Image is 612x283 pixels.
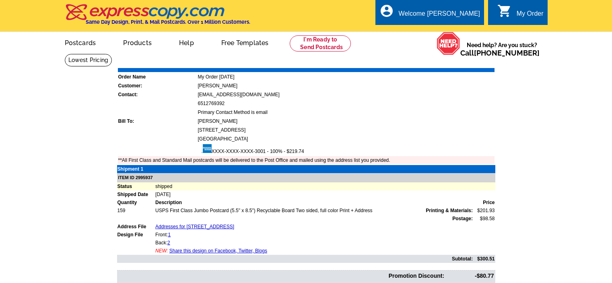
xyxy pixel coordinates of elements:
td: $98.58 [473,215,495,223]
div: My Order [517,10,544,21]
td: Order Name [118,73,197,81]
i: account_circle [379,4,394,18]
td: shipped [155,182,495,190]
td: 159 [117,207,155,215]
td: Subtotal: [117,255,473,263]
td: Status [117,182,155,190]
td: Design File [117,231,155,239]
td: Price [473,198,495,207]
td: Quantity [117,198,155,207]
td: My Order [DATE] [198,73,495,81]
td: [EMAIL_ADDRESS][DOMAIN_NAME] [198,91,495,99]
a: Help [166,33,207,52]
div: Welcome [PERSON_NAME] [399,10,480,21]
strong: Postage: [452,216,473,221]
td: [STREET_ADDRESS] [198,126,495,134]
a: Free Templates [208,33,282,52]
td: USPS First Class Jumbo Postcard (5.5" x 8.5") Recyclable Board Two sided, full color Print + Address [155,207,473,215]
td: 6512769392 [198,99,495,107]
td: Customer: [118,82,197,90]
td: -$80.77 [445,271,494,281]
i: shopping_cart [497,4,512,18]
a: Same Day Design, Print, & Mail Postcards. Over 1 Million Customers. [65,10,250,25]
td: Description [155,198,473,207]
h4: Same Day Design, Print, & Mail Postcards. Over 1 Million Customers. [86,19,250,25]
td: $300.51 [473,255,495,263]
a: shopping_cart My Order [497,9,544,19]
td: Shipped Date [117,190,155,198]
td: **All First Class and Standard Mail postcards will be delivered to the Post Office and mailed usi... [118,156,495,164]
a: Addresses for [STREET_ADDRESS] [155,224,234,229]
span: Printing & Materials: [426,207,473,214]
td: [GEOGRAPHIC_DATA] [198,135,495,143]
img: amex.gif [198,144,212,153]
td: [PERSON_NAME] [198,82,495,90]
td: Promotion Discount: [118,271,445,281]
td: Contact: [118,91,197,99]
img: help [437,32,460,55]
td: Address File [117,223,155,231]
a: Postcards [52,33,109,52]
td: [PERSON_NAME] [198,117,495,125]
td: XXXX-XXXX-XXXX-3001 - 100% - $219.74 [198,144,495,155]
td: [DATE] [155,190,495,198]
span: Need help? Are you stuck? [460,41,544,57]
span: Call [460,49,540,57]
td: Shipment 1 [117,165,155,173]
a: 1 [168,232,171,238]
td: Back: [155,239,473,247]
span: NEW: [155,248,168,254]
td: Bill To: [118,117,197,125]
td: Front: [155,231,473,239]
a: [PHONE_NUMBER] [474,49,540,57]
td: ITEM ID 2995937 [117,173,495,182]
a: 2 [167,240,170,246]
td: Primary Contact Method is email [198,108,495,116]
a: Share this design on Facebook, Twitter, Blogs [169,248,267,254]
td: $201.93 [473,207,495,215]
a: Products [110,33,165,52]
